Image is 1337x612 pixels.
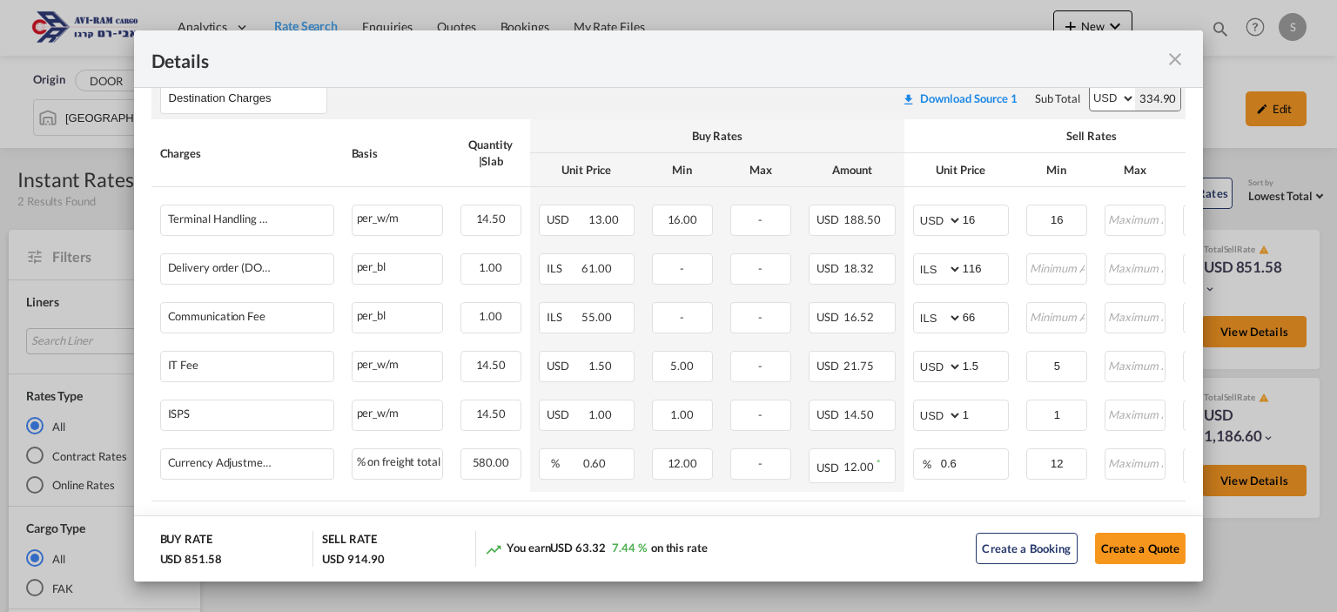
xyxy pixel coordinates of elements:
[134,30,1204,582] md-dialog: Port of Loading ...
[668,456,698,470] span: 12.00
[816,310,842,324] span: USD
[479,260,502,274] span: 1.00
[758,212,763,226] span: -
[168,456,272,469] div: Currency Adjustment Factor
[169,85,326,111] input: Leg Name
[353,254,442,276] div: per_bl
[612,541,646,555] span: 7.44 %
[460,137,521,168] div: Quantity | Slab
[843,261,874,275] span: 18.32
[963,254,1008,280] input: 116
[1135,86,1180,111] div: 334.90
[902,91,1018,105] div: Download original source rate sheet
[160,531,212,551] div: BUY RATE
[816,212,842,226] span: USD
[816,461,842,474] span: USD
[800,153,904,187] th: Amount
[877,457,880,468] sup: Minimum amount
[547,456,581,470] span: %
[581,310,612,324] span: 55.00
[680,310,684,324] span: -
[547,212,587,226] span: USD
[1095,533,1186,564] button: Create a Quote
[322,551,384,567] div: USD 914.90
[353,303,442,325] div: per_bl
[758,310,763,324] span: -
[1106,303,1165,329] input: Maximum Amount
[963,303,1008,329] input: 66
[913,128,1270,144] div: Sell Rates
[530,153,643,187] th: Unit Price
[168,407,191,420] div: ISPS
[151,48,1083,70] div: Details
[588,359,612,373] span: 1.50
[1028,449,1086,475] input: Minimum Amount
[920,91,1018,105] div: Download Source 1
[160,551,222,567] div: USD 851.58
[476,358,507,372] span: 14.50
[963,205,1008,232] input: 16
[322,531,376,551] div: SELL RATE
[976,533,1077,564] button: Create a Booking
[904,153,1018,187] th: Unit Price
[479,309,502,323] span: 1.00
[547,359,587,373] span: USD
[485,540,707,558] div: You earn on this rate
[547,310,580,324] span: ILS
[758,407,763,421] span: -
[758,456,763,470] span: -
[588,212,619,226] span: 13.00
[668,212,698,226] span: 16.00
[547,407,587,421] span: USD
[722,153,800,187] th: Max
[581,261,612,275] span: 61.00
[1106,352,1165,378] input: Maximum Amount
[168,359,198,372] div: IT Fee
[473,455,509,469] span: 580.00
[758,359,763,373] span: -
[353,400,442,422] div: per_w/m
[547,261,580,275] span: ILS
[476,407,507,420] span: 14.50
[902,92,916,106] md-icon: icon-download
[1096,153,1174,187] th: Max
[1028,400,1086,427] input: Minimum Amount
[1106,449,1165,475] input: Maximum Amount
[680,261,684,275] span: -
[1018,153,1096,187] th: Min
[843,359,874,373] span: 21.75
[485,541,502,558] md-icon: icon-trending-up
[168,261,272,274] div: Delivery order (DO Fee)
[588,407,612,421] span: 1.00
[893,91,1026,105] div: Download original source rate sheet
[670,407,694,421] span: 1.00
[963,400,1008,427] input: 1
[843,212,880,226] span: 188.50
[352,145,443,161] div: Basis
[1028,254,1086,280] input: Minimum Amount
[963,352,1008,378] input: 1.5
[353,352,442,373] div: per_w/m
[843,407,874,421] span: 14.50
[843,310,874,324] span: 16.52
[583,456,607,470] span: 0.60
[1106,205,1165,232] input: Maximum Amount
[539,128,896,144] div: Buy Rates
[353,449,442,471] div: % on freight total
[941,449,1008,475] input: 0.6
[923,449,931,479] div: %
[893,83,1026,114] button: Download original source rate sheet
[816,407,842,421] span: USD
[816,359,842,373] span: USD
[816,261,842,275] span: USD
[1106,254,1165,280] input: Maximum Amount
[168,212,272,225] div: Terminal Handling Charge - Destination
[1028,303,1086,329] input: Minimum Amount
[670,359,694,373] span: 5.00
[550,541,605,555] span: USD 63.32
[758,261,763,275] span: -
[643,153,722,187] th: Min
[168,310,265,323] div: Communication Fee
[843,461,874,474] span: 12.00
[353,205,442,227] div: per_w/m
